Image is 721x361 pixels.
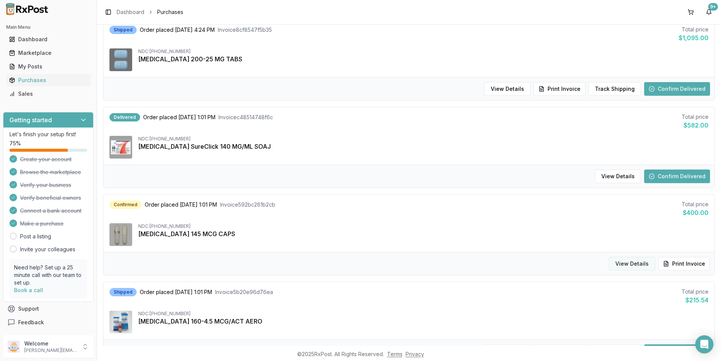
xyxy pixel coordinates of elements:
div: Total price [679,26,709,33]
div: [MEDICAL_DATA] 160-4.5 MCG/ACT AERO [138,317,709,326]
div: Open Intercom Messenger [695,335,713,353]
span: Verify beneficial owners [20,194,81,202]
button: Purchases [3,74,94,86]
div: NDC: [PHONE_NUMBER] [138,223,709,229]
button: View Details [484,344,531,358]
a: Marketplace [6,46,91,60]
button: My Posts [3,61,94,73]
h2: Main Menu [6,24,91,30]
button: Dashboard [3,33,94,45]
span: Invoice 592bc261b2cb [220,201,275,209]
div: Shipped [109,288,137,296]
span: Make a purchase [20,220,64,227]
span: Purchases [157,8,183,16]
span: Invoice 8cf8547f5b35 [218,26,272,34]
div: $400.00 [682,208,709,217]
span: Create your account [20,156,72,163]
button: Confirm Delivered [644,82,710,96]
span: Order placed [DATE] 4:24 PM [140,26,215,34]
a: Book a call [14,287,43,293]
a: Terms [387,351,403,357]
span: Browse the marketplace [20,168,81,176]
span: Invoice 5b20e96d76ea [215,288,273,296]
img: Symbicort 160-4.5 MCG/ACT AERO [109,311,132,333]
a: Sales [6,87,91,101]
button: Feedback [3,316,94,329]
h3: Getting started [9,115,52,124]
div: NDC: [PHONE_NUMBER] [138,48,709,54]
span: Order placed [DATE] 1:01 PM [145,201,217,209]
button: Confirm Delivered [644,344,710,358]
img: Descovy 200-25 MG TABS [109,48,132,71]
button: View Details [595,170,641,183]
p: Welcome [24,340,77,347]
button: Print Invoice [534,82,585,96]
div: 9+ [708,3,718,11]
div: Total price [682,288,709,296]
nav: breadcrumb [117,8,183,16]
div: Total price [682,113,709,121]
div: [MEDICAL_DATA] 200-25 MG TABS [138,54,709,64]
div: Shipped [109,26,137,34]
div: [MEDICAL_DATA] 145 MCG CAPS [138,229,709,238]
a: Invite your colleagues [20,246,75,253]
div: $582.00 [682,121,709,130]
span: Order placed [DATE] 1:01 PM [140,288,212,296]
div: NDC: [PHONE_NUMBER] [138,136,709,142]
button: Support [3,302,94,316]
span: Connect a bank account [20,207,81,215]
button: Marketplace [3,47,94,59]
p: [PERSON_NAME][EMAIL_ADDRESS][DOMAIN_NAME] [24,347,77,353]
div: Delivered [109,113,140,121]
button: Confirm Delivered [644,170,710,183]
div: Sales [9,90,87,98]
img: Linzess 145 MCG CAPS [109,223,132,246]
span: Verify your business [20,181,71,189]
a: Post a listing [20,233,51,240]
span: Feedback [18,319,44,326]
button: 9+ [703,6,715,18]
button: Sales [3,88,94,100]
div: Purchases [9,76,87,84]
button: Print Invoice [534,344,585,358]
a: My Posts [6,60,91,73]
div: My Posts [9,63,87,70]
div: $215.54 [682,296,709,305]
a: Dashboard [117,8,144,16]
button: Track Shipping [588,82,641,96]
div: $1,095.00 [679,33,709,42]
img: RxPost Logo [3,3,51,15]
button: Track Shipping [588,344,641,358]
a: Privacy [406,351,424,357]
button: View Details [609,257,655,271]
a: Dashboard [6,33,91,46]
div: [MEDICAL_DATA] SureClick 140 MG/ML SOAJ [138,142,709,151]
span: Invoice c48514748f6c [218,114,273,121]
button: Print Invoice [658,257,710,271]
div: Total price [682,201,709,208]
div: Marketplace [9,49,87,57]
p: Let's finish your setup first! [9,131,87,138]
a: Purchases [6,73,91,87]
div: Confirmed [109,201,142,209]
div: NDC: [PHONE_NUMBER] [138,311,709,317]
div: Dashboard [9,36,87,43]
span: 75 % [9,140,21,147]
span: Order placed [DATE] 1:01 PM [143,114,215,121]
button: View Details [484,82,531,96]
img: User avatar [8,341,20,353]
img: Repatha SureClick 140 MG/ML SOAJ [109,136,132,159]
p: Need help? Set up a 25 minute call with our team to set up. [14,264,83,286]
